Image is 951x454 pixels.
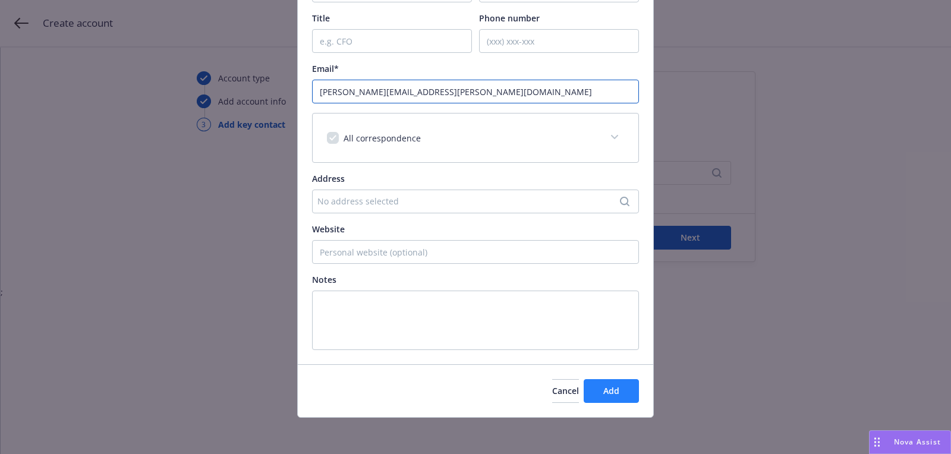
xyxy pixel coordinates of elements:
span: All correspondence [344,133,421,144]
button: No address selected [312,190,639,213]
button: Cancel [552,379,579,403]
span: Phone number [479,12,540,24]
span: Cancel [552,385,579,396]
input: e.g. CFO [312,29,472,53]
svg: Search [620,197,629,206]
input: example@email.com [312,80,639,103]
button: Add [584,379,639,403]
span: Email* [312,63,339,74]
input: Personal website (optional) [312,240,639,264]
span: Title [312,12,330,24]
span: Add [603,385,619,396]
span: Address [312,173,345,184]
div: No address selected [317,195,622,207]
div: All correspondence [313,113,638,162]
span: Nova Assist [894,437,941,447]
button: Nova Assist [869,430,951,454]
div: Drag to move [870,431,884,453]
input: (xxx) xxx-xxx [479,29,639,53]
span: Notes [312,274,336,285]
span: Website [312,223,345,235]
